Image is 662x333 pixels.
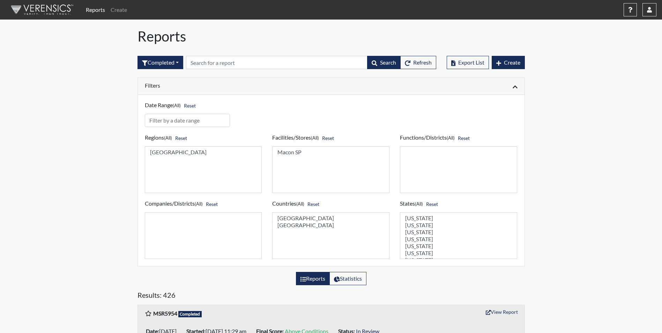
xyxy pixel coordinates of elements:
[415,201,423,207] small: (All)
[181,100,199,111] button: Reset
[329,272,366,285] label: View statistics about completed interviews
[455,133,473,143] button: Reset
[203,199,221,209] button: Reset
[400,56,436,69] button: Refresh
[149,149,258,156] option: [GEOGRAPHIC_DATA]
[458,59,484,66] span: Export List
[186,56,367,69] input: Search by Registration ID, Interview Number, or Investigation Name.
[404,243,513,250] option: [US_STATE]
[277,149,385,156] option: Macon SP
[404,236,513,243] option: [US_STATE]
[380,59,396,66] span: Search
[137,56,183,69] div: Filter by interview status
[277,222,385,229] option: [GEOGRAPHIC_DATA]
[304,199,322,209] button: Reset
[504,59,520,66] span: Create
[145,82,326,89] h6: Filters
[296,272,330,285] label: View the list of reports
[272,199,389,209] h6: Countries
[140,82,523,90] div: Click to expand/collapse filters
[137,56,183,69] button: Completed
[296,201,304,207] small: (All)
[164,135,172,141] small: (All)
[277,215,385,222] option: [GEOGRAPHIC_DATA]
[153,310,177,317] b: MSR5954
[319,133,337,143] button: Reset
[195,201,203,207] small: (All)
[145,114,230,127] input: Filter by a date range
[137,291,525,302] h5: Results: 426
[367,56,401,69] button: Search
[145,199,262,209] h6: Companies/Districts
[400,199,517,209] h6: States
[483,306,521,317] button: View Report
[404,215,513,222] option: [US_STATE]
[178,311,202,317] span: Completed
[447,135,455,141] small: (All)
[492,56,525,69] button: Create
[173,103,181,108] small: (All)
[404,257,513,264] option: [US_STATE]
[311,135,319,141] small: (All)
[404,250,513,257] option: [US_STATE]
[404,229,513,236] option: [US_STATE]
[83,3,108,17] a: Reports
[447,56,489,69] button: Export List
[172,133,190,143] button: Reset
[137,28,525,45] h1: Reports
[413,59,432,66] span: Refresh
[145,100,230,111] h6: Date Range
[400,133,517,143] h6: Functions/Districts
[145,133,262,143] h6: Regions
[272,133,389,143] h6: Facilities/Stores
[404,222,513,229] option: [US_STATE]
[423,199,441,209] button: Reset
[108,3,130,17] a: Create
